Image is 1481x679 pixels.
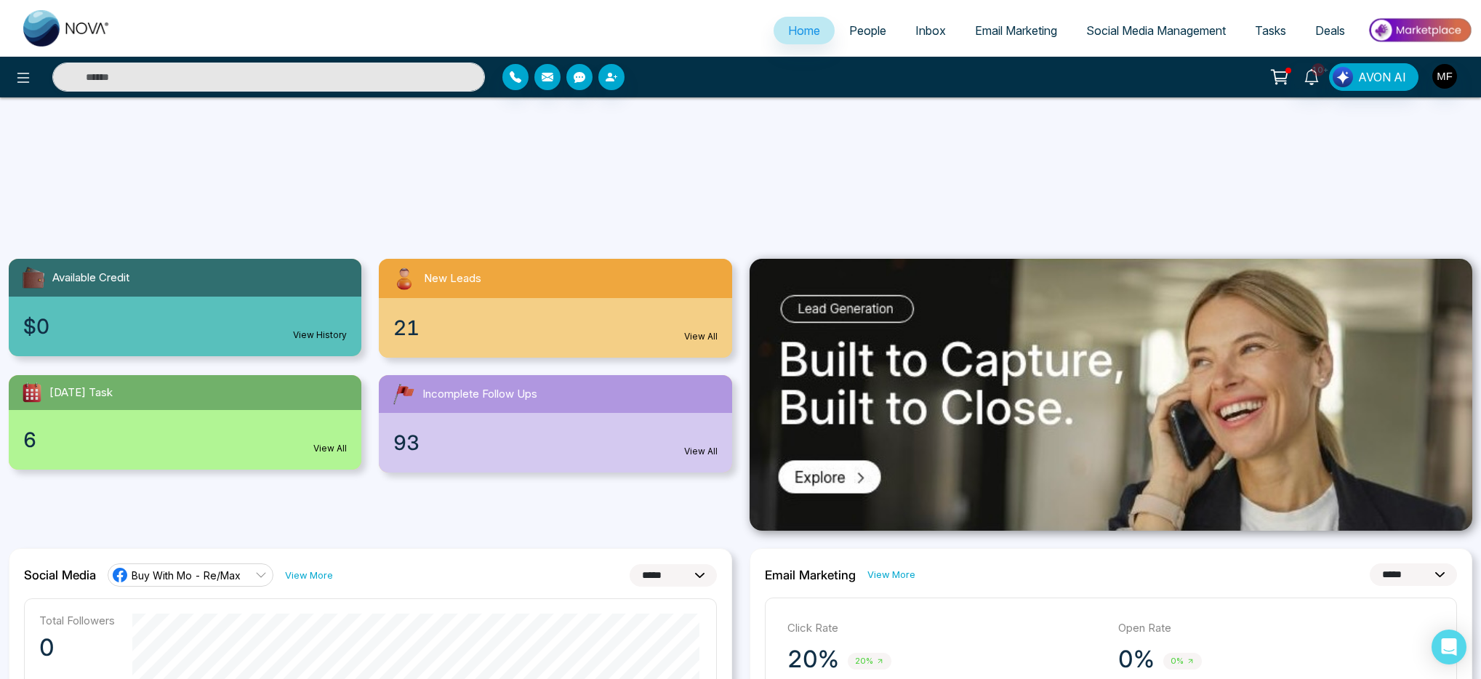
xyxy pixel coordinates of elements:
span: Email Marketing [975,23,1057,38]
img: Lead Flow [1333,67,1353,87]
img: Nova CRM Logo [23,10,111,47]
a: Inbox [901,17,960,44]
span: Tasks [1255,23,1286,38]
img: Market-place.gif [1367,14,1472,47]
span: 0% [1163,653,1202,670]
a: Deals [1301,17,1360,44]
span: 10+ [1312,63,1325,76]
span: New Leads [424,270,481,287]
span: 93 [393,427,420,458]
img: todayTask.svg [20,381,44,404]
a: Incomplete Follow Ups93View All [370,375,740,473]
img: . [750,259,1473,531]
p: 20% [787,645,839,674]
a: View History [293,329,347,342]
a: People [835,17,901,44]
span: Deals [1315,23,1345,38]
a: 10+ [1294,63,1329,89]
p: 0% [1118,645,1155,674]
span: AVON AI [1358,68,1406,86]
p: 0 [39,633,115,662]
span: Buy With Mo - Re/Max [132,568,241,582]
a: New Leads21View All [370,259,740,358]
a: Email Marketing [960,17,1072,44]
a: Social Media Management [1072,17,1240,44]
span: 6 [23,425,36,455]
span: 20% [848,653,891,670]
span: Social Media Management [1086,23,1226,38]
p: Total Followers [39,614,115,627]
img: followUps.svg [390,381,417,407]
span: $0 [23,311,49,342]
p: Open Rate [1118,620,1434,637]
h2: Social Media [24,568,96,582]
span: Home [788,23,820,38]
img: newLeads.svg [390,265,418,292]
h2: Email Marketing [765,568,856,582]
span: Inbox [915,23,946,38]
a: View All [313,442,347,455]
a: Tasks [1240,17,1301,44]
a: View All [684,445,718,458]
span: People [849,23,886,38]
p: Click Rate [787,620,1104,637]
a: View More [867,568,915,582]
div: Open Intercom Messenger [1432,630,1466,664]
a: View All [684,330,718,343]
button: AVON AI [1329,63,1418,91]
a: Home [774,17,835,44]
img: availableCredit.svg [20,265,47,291]
a: View More [285,568,333,582]
span: Incomplete Follow Ups [422,386,537,403]
span: 21 [393,313,420,343]
span: Available Credit [52,270,129,286]
img: User Avatar [1432,64,1457,89]
span: [DATE] Task [49,385,113,401]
